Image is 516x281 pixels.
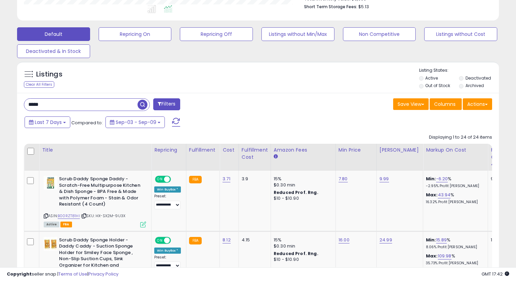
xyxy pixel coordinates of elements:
[189,237,202,244] small: FBA
[426,184,483,188] p: -2.95% Profit [PERSON_NAME]
[426,253,438,259] b: Max:
[242,237,266,243] div: 4.15
[491,237,512,243] div: 1
[339,146,374,154] div: Min Price
[426,175,436,182] b: Min:
[153,98,180,110] button: Filters
[426,192,483,205] div: %
[189,146,217,154] div: Fulfillment
[426,237,436,243] b: Min:
[274,182,330,188] div: $0.30 min
[423,144,488,171] th: The percentage added to the cost of goods (COGS) that forms the calculator for Min & Max prices.
[81,213,125,219] span: | SKU: HX-SX2M-9U3X
[242,176,266,182] div: 3.9
[44,237,57,251] img: 51kjzAa9jTL._SL40_.jpg
[426,245,483,250] p: 8.06% Profit [PERSON_NAME]
[44,176,146,226] div: ASIN:
[71,120,103,126] span: Compared to:
[426,176,483,188] div: %
[17,44,90,58] button: Deactivated & In Stock
[425,75,438,81] label: Active
[154,186,181,193] div: Win BuyBox *
[154,146,183,154] div: Repricing
[482,271,509,277] span: 2025-09-17 17:42 GMT
[274,154,278,160] small: Amazon Fees.
[7,271,32,277] strong: Copyright
[436,237,447,243] a: 15.89
[393,98,429,110] button: Save View
[424,27,497,41] button: Listings without Cost
[58,213,80,219] a: B00RZT81HI
[7,271,118,278] div: seller snap | |
[339,237,349,243] a: 16.00
[379,175,389,182] a: 9.99
[491,146,514,161] div: Fulfillable Quantity
[44,222,59,227] span: All listings currently available for purchase on Amazon
[223,237,231,243] a: 8.12
[154,255,181,270] div: Preset:
[154,194,181,209] div: Preset:
[156,237,164,243] span: ON
[426,192,438,198] b: Max:
[465,83,484,88] label: Archived
[99,27,172,41] button: Repricing On
[274,243,330,249] div: $0.30 min
[42,146,148,154] div: Title
[274,146,333,154] div: Amazon Fees
[436,175,448,182] a: -6.20
[44,176,57,189] img: 519SzDXXayL._SL40_.jpg
[223,146,236,154] div: Cost
[438,253,451,259] a: 109.98
[156,177,164,182] span: ON
[170,237,181,243] span: OFF
[274,257,330,263] div: $10 - $10.90
[379,237,392,243] a: 24.99
[419,67,499,74] p: Listing States:
[58,271,87,277] a: Terms of Use
[17,27,90,41] button: Default
[25,116,70,128] button: Last 7 Days
[343,27,416,41] button: Non Competitive
[59,176,142,209] b: Scrub Daddy Sponge Daddy - Scratch-Free Multipurpose Kitchen & Dish Sponge - BPA Free & Made with...
[425,83,450,88] label: Out of Stock
[274,196,330,201] div: $10 - $10.90
[430,98,462,110] button: Columns
[105,116,165,128] button: Sep-03 - Sep-09
[438,192,451,198] a: 43.94
[189,176,202,183] small: FBA
[24,81,54,88] div: Clear All Filters
[274,176,330,182] div: 15%
[116,119,156,126] span: Sep-03 - Sep-09
[434,101,456,108] span: Columns
[242,146,268,161] div: Fulfillment Cost
[35,119,62,126] span: Last 7 Days
[154,248,181,254] div: Win BuyBox *
[426,253,483,266] div: %
[491,176,512,182] div: 928
[465,75,491,81] label: Deactivated
[274,251,318,256] b: Reduced Prof. Rng.
[274,237,330,243] div: 15%
[274,189,318,195] b: Reduced Prof. Rng.
[261,27,334,41] button: Listings without Min/Max
[426,146,485,154] div: Markup on Cost
[463,98,492,110] button: Actions
[426,237,483,250] div: %
[60,222,72,227] span: FBA
[339,175,348,182] a: 7.80
[429,134,492,141] div: Displaying 1 to 24 of 24 items
[170,177,181,182] span: OFF
[223,175,230,182] a: 3.71
[426,200,483,205] p: 16.32% Profit [PERSON_NAME]
[358,3,369,10] span: $5.13
[36,70,62,79] h5: Listings
[304,4,357,10] b: Short Term Storage Fees:
[88,271,118,277] a: Privacy Policy
[379,146,420,154] div: [PERSON_NAME]
[180,27,253,41] button: Repricing Off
